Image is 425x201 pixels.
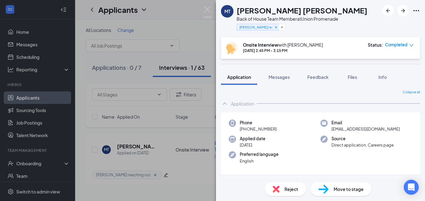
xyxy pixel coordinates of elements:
[382,5,394,16] button: ArrowLeftNew
[280,25,284,29] svg: Plus
[274,25,278,29] svg: Cross
[240,120,277,126] span: Phone
[239,24,272,30] span: [PERSON_NAME] reaching out.
[399,7,407,14] svg: ArrowRight
[240,126,277,132] span: [PHONE_NUMBER]
[334,186,364,193] span: Move to stage
[279,24,285,30] button: Plus
[243,48,323,53] div: [DATE] 2:45 PM - 3:15 PM
[404,180,419,195] div: Open Intercom Messenger
[403,90,420,95] span: Collapse all
[307,74,329,80] span: Feedback
[331,136,394,142] span: Source
[243,42,278,48] b: Onsite Interview
[385,42,407,48] span: Completed
[331,142,394,148] span: Direct application, Careers page
[227,74,251,80] span: Application
[397,5,409,16] button: ArrowRight
[237,16,367,22] div: Back of House Team Member at Union Promenade
[331,126,400,132] span: [EMAIL_ADDRESS][DOMAIN_NAME]
[240,136,265,142] span: Applied date
[240,142,265,148] span: [DATE]
[378,74,387,80] span: Info
[269,74,290,80] span: Messages
[412,7,420,14] svg: Ellipses
[224,8,230,14] div: MT
[331,120,400,126] span: Email
[240,151,279,157] span: Preferred language
[384,7,392,14] svg: ArrowLeftNew
[368,42,383,48] div: Status :
[284,186,298,193] span: Reject
[240,158,279,164] span: English
[231,100,254,107] div: Application
[237,5,367,16] h1: [PERSON_NAME] [PERSON_NAME]
[409,43,414,48] span: down
[348,74,357,80] span: Files
[243,42,323,48] div: with [PERSON_NAME]
[221,100,228,107] svg: ChevronUp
